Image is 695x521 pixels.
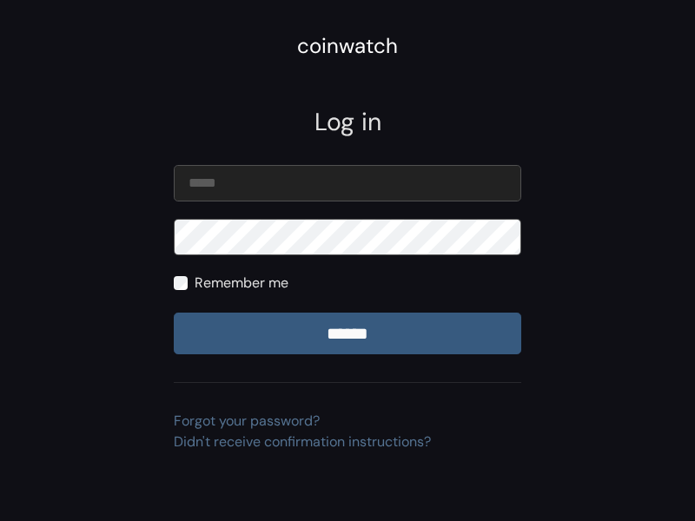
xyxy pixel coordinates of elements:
[297,30,398,62] div: coinwatch
[195,273,288,293] label: Remember me
[297,39,398,57] a: coinwatch
[174,432,431,451] a: Didn't receive confirmation instructions?
[174,412,320,430] a: Forgot your password?
[174,108,521,137] h2: Log in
